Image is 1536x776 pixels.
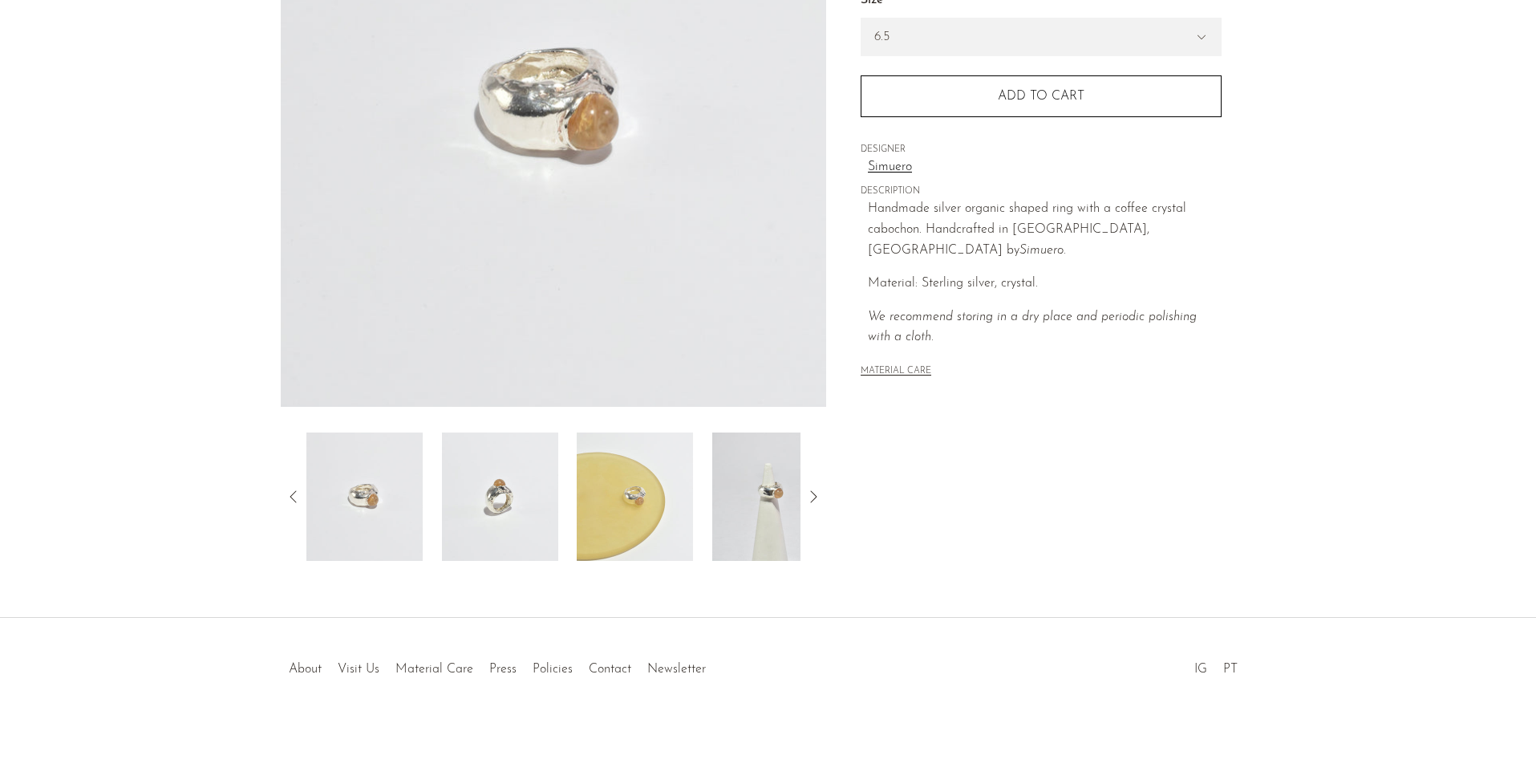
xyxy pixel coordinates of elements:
[289,663,322,676] a: About
[338,663,379,676] a: Visit Us
[998,90,1084,103] span: Add to cart
[281,650,714,681] ul: Quick links
[1194,663,1207,676] a: IG
[1019,244,1066,257] em: Simuero.
[395,663,473,676] a: Material Care
[1223,663,1238,676] a: PT
[868,199,1222,261] p: Handmade silver organic shaped ring with a coffee crystal cabochon. Handcrafted in [GEOGRAPHIC_DA...
[861,185,1222,199] span: DESCRIPTION
[441,433,557,561] img: Silver Fruto Ring
[868,274,1222,295] p: Material: Sterling silver, crystal.
[861,143,1222,157] span: DESIGNER
[712,433,829,561] img: Silver Fruto Ring
[489,663,517,676] a: Press
[589,663,631,676] a: Contact
[861,366,931,378] button: MATERIAL CARE
[1186,650,1246,681] ul: Social Medias
[577,433,693,561] img: Silver Fruto Ring
[306,433,422,561] img: Silver Fruto Ring
[868,157,1222,178] a: Simuero
[868,311,1197,344] i: We recommend storing in a dry place and periodic polishing with a cloth.
[533,663,573,676] a: Policies
[861,75,1222,117] button: Add to cart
